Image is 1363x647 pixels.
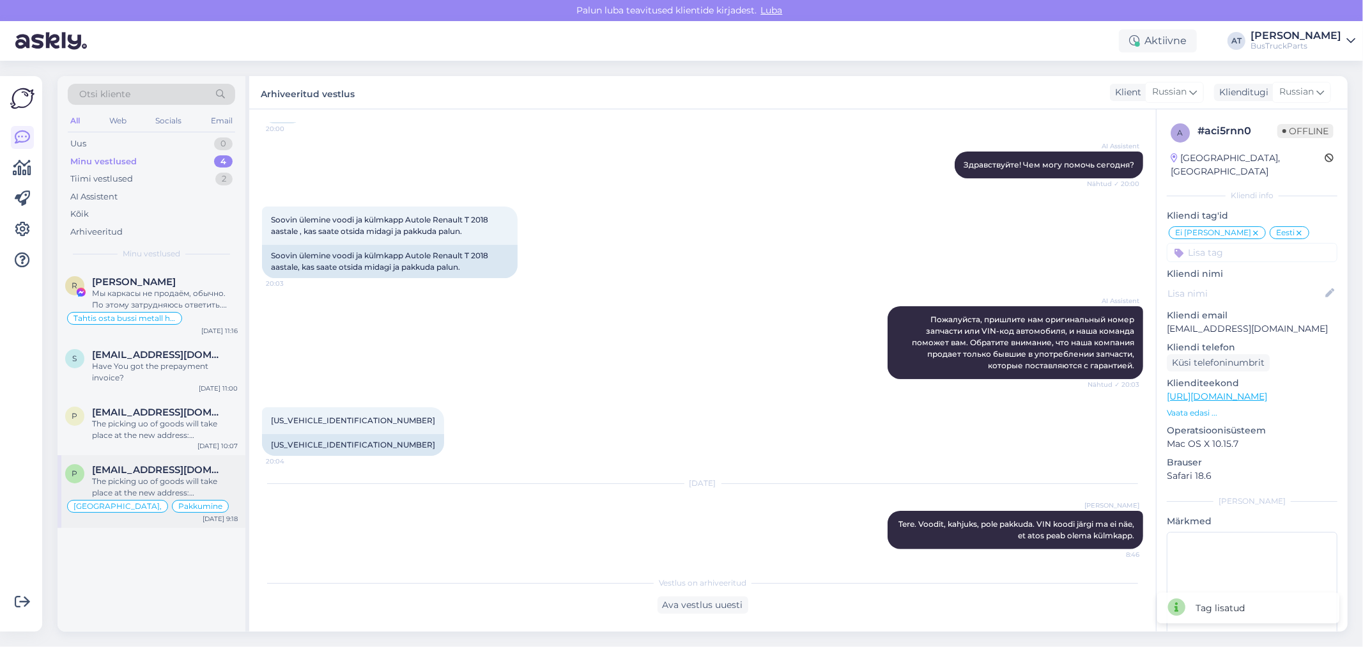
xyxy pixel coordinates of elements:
[73,315,176,322] span: Tahtis osta bussi metall hinnaga
[1178,128,1183,137] span: a
[262,478,1143,489] div: [DATE]
[92,349,225,361] span: szymonrafa134@gmail.com
[1197,123,1277,139] div: # aci5rnn0
[658,596,748,614] div: Ava vestlus uuesti
[1167,267,1337,281] p: Kliendi nimi
[178,503,222,510] span: Pakkumine
[262,245,518,278] div: Soovin ülemine voodi ja külmkapp Autole Renault T 2018 aastale, kas saate otsida midagi ja pakkud...
[153,113,184,129] div: Socials
[203,514,238,524] div: [DATE] 9:18
[659,577,746,589] span: Vestlus on arhiveeritud
[215,173,233,185] div: 2
[1084,501,1139,510] span: [PERSON_NAME]
[1091,296,1139,306] span: AI Assistent
[214,137,233,150] div: 0
[1171,152,1325,178] div: [GEOGRAPHIC_DATA], [GEOGRAPHIC_DATA]
[1167,437,1337,451] p: Mac OS X 10.15.7
[1279,85,1314,99] span: Russian
[1277,124,1334,138] span: Offline
[73,503,162,510] span: [GEOGRAPHIC_DATA],
[72,281,78,290] span: R
[92,418,238,441] div: The picking uo of goods will take place at the new address: [STREET_ADDRESS]. To receive your ord...
[72,411,78,421] span: p
[79,88,130,101] span: Otsi kliente
[70,208,89,221] div: Kõik
[199,384,238,393] div: [DATE] 11:00
[1167,469,1337,483] p: Safari 18.6
[1175,229,1251,237] span: Ei [PERSON_NAME]
[1251,31,1355,51] a: [PERSON_NAME]BusTruckParts
[1110,86,1141,99] div: Klient
[10,86,35,111] img: Askly Logo
[92,476,238,499] div: The picking uo of goods will take place at the new address: [STREET_ADDRESS]. To receive your ord...
[1167,354,1270,371] div: Küsi telefoninumbrit
[266,456,314,466] span: 20:04
[266,124,314,134] span: 20:00
[1228,32,1245,50] div: AT
[1167,495,1337,507] div: [PERSON_NAME]
[1167,456,1337,469] p: Brauser
[123,248,180,260] span: Minu vestlused
[1196,602,1245,615] div: Tag lisatud
[1119,29,1197,52] div: Aktiivne
[92,288,238,311] div: Мы каркасы не продаём, обычно. По этому затрудняюсь ответить. Назовите цену, которую готовы запла...
[70,173,133,185] div: Tiimi vestlused
[1167,243,1337,262] input: Lisa tag
[70,155,137,168] div: Minu vestlused
[197,441,238,451] div: [DATE] 10:07
[73,354,77,363] span: s
[68,113,82,129] div: All
[70,191,118,203] div: AI Assistent
[1167,391,1267,402] a: [URL][DOMAIN_NAME]
[964,160,1134,169] span: Здравствуйте! Чем могу помочь сегодня?
[1087,179,1139,189] span: Nähtud ✓ 20:00
[70,226,123,238] div: Arhiveeritud
[757,4,787,16] span: Luba
[92,361,238,384] div: Have You got the prepayment invoice?
[1167,286,1323,300] input: Lisa nimi
[1091,550,1139,559] span: 8:46
[1167,407,1337,419] p: Vaata edasi ...
[208,113,235,129] div: Email
[1167,209,1337,222] p: Kliendi tag'id
[898,519,1136,540] span: Tere. Voodit, kahjuks, pole pakkuda. VIN koodi järgi ma ei näe, et atos peab olema külmkapp.
[92,276,176,288] span: Roman Skatskov
[201,326,238,336] div: [DATE] 11:16
[1251,41,1341,51] div: BusTruckParts
[72,469,78,478] span: p
[266,279,314,288] span: 20:03
[92,407,225,418] span: prestenergy@gmail.com
[70,137,86,150] div: Uus
[1167,377,1337,390] p: Klienditeekond
[1167,341,1337,354] p: Kliendi telefon
[107,113,129,129] div: Web
[1276,229,1295,237] span: Eesti
[1088,380,1139,389] span: Nähtud ✓ 20:03
[271,215,490,236] span: Soovin ülemine voodi ja külmkapp Autole Renault T 2018 aastale , kas saate otsida midagi ja pakku...
[1091,141,1139,151] span: AI Assistent
[1167,322,1337,336] p: [EMAIL_ADDRESS][DOMAIN_NAME]
[1167,190,1337,201] div: Kliendi info
[1251,31,1341,41] div: [PERSON_NAME]
[214,155,233,168] div: 4
[1167,515,1337,528] p: Märkmed
[1167,424,1337,437] p: Operatsioonisüsteem
[1214,86,1268,99] div: Klienditugi
[912,315,1136,370] span: Пожалуйста, пришлите нам оригинальный номер запчасти или VIN-код автомобиля, и наша команда помож...
[1167,309,1337,322] p: Kliendi email
[1152,85,1187,99] span: Russian
[92,464,225,476] span: prestenergy@gmail.com
[261,84,355,101] label: Arhiveeritud vestlus
[271,416,435,425] span: [US_VEHICLE_IDENTIFICATION_NUMBER]
[262,434,444,456] div: [US_VEHICLE_IDENTIFICATION_NUMBER]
